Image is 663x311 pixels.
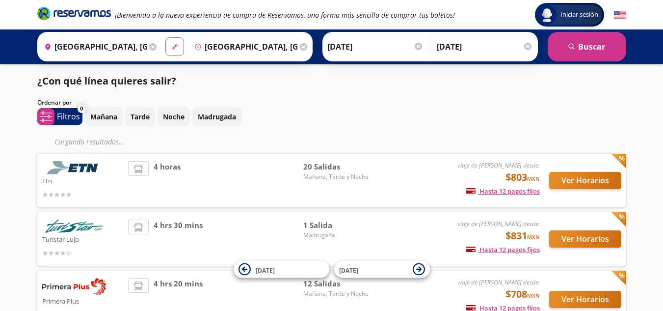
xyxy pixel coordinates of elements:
[42,278,106,295] img: Primera Plus
[339,266,358,274] span: [DATE]
[37,6,111,21] i: Brand Logo
[40,34,147,59] input: Buscar Origen
[37,74,176,88] p: ¿Con qué línea quieres salir?
[37,6,111,24] a: Brand Logo
[527,233,540,241] small: MXN
[327,34,424,59] input: Elegir Fecha
[256,266,275,274] span: [DATE]
[42,233,124,245] p: Turistar Lujo
[154,161,181,200] span: 4 horas
[54,137,125,146] em: Cargando resultados ...
[334,261,430,278] button: [DATE]
[90,112,117,122] p: Mañana
[158,107,190,126] button: Noche
[303,220,372,231] span: 1 Salida
[437,34,533,59] input: Opcional
[125,107,155,126] button: Tarde
[505,228,540,243] span: $831
[505,170,540,185] span: $803
[303,289,372,298] span: Mañana, Tarde y Noche
[42,174,124,186] p: Etn
[505,287,540,302] span: $708
[234,261,329,278] button: [DATE]
[303,278,372,289] span: 12 Salidas
[549,291,621,308] button: Ver Horarios
[42,220,106,233] img: Turistar Lujo
[37,98,72,107] p: Ordenar por
[198,112,236,122] p: Madrugada
[42,161,106,174] img: Etn
[131,112,150,122] p: Tarde
[154,220,203,258] span: 4 hrs 30 mins
[614,9,626,21] button: English
[457,278,540,286] em: viaje de [PERSON_NAME] desde:
[115,10,455,20] em: ¡Bienvenido a la nueva experiencia de compra de Reservamos, una forma más sencilla de comprar tus...
[42,295,124,307] p: Primera Plus
[163,112,185,122] p: Noche
[549,172,621,189] button: Ver Horarios
[557,10,602,20] span: Iniciar sesión
[527,175,540,182] small: MXN
[548,32,626,61] button: Buscar
[57,111,80,122] p: Filtros
[192,107,241,126] button: Madrugada
[190,34,297,59] input: Buscar Destino
[527,292,540,299] small: MXN
[457,220,540,228] em: viaje de [PERSON_NAME] desde:
[80,105,83,113] span: 0
[457,161,540,170] em: viaje de [PERSON_NAME] desde:
[303,172,372,181] span: Mañana, Tarde y Noche
[549,230,621,248] button: Ver Horarios
[85,107,123,126] button: Mañana
[37,108,82,125] button: 0Filtros
[466,187,540,196] span: Hasta 12 pagos fijos
[303,231,372,240] span: Madrugada
[303,161,372,172] span: 20 Salidas
[466,245,540,254] span: Hasta 12 pagos fijos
